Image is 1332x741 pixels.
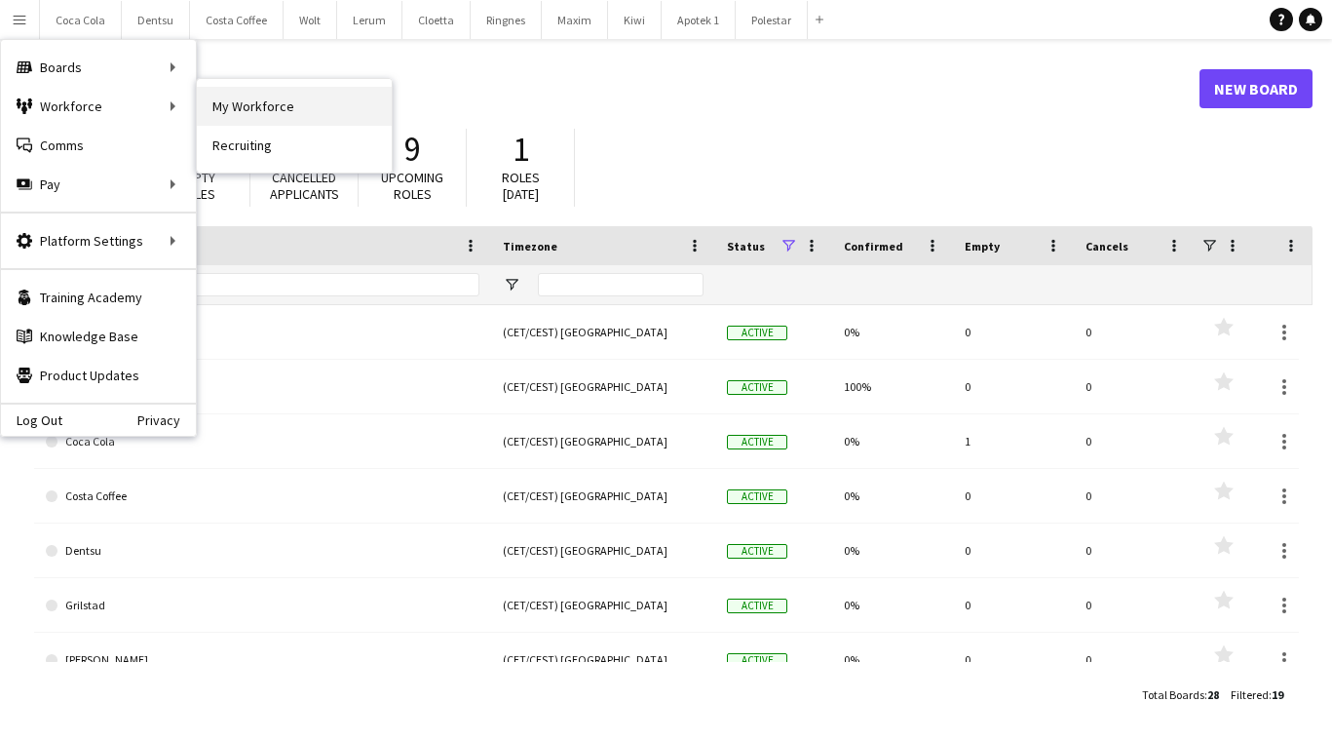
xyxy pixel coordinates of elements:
[1074,360,1195,413] div: 0
[1272,687,1283,702] span: 19
[513,128,529,171] span: 1
[381,169,443,203] span: Upcoming roles
[1,126,196,165] a: Comms
[503,239,557,253] span: Timezone
[832,524,953,577] div: 0%
[46,360,479,414] a: Cloetta
[953,633,1074,686] div: 0
[662,1,736,39] button: Apotek 1
[727,239,765,253] span: Status
[197,87,392,126] a: My Workforce
[542,1,608,39] button: Maxim
[402,1,471,39] button: Cloetta
[953,469,1074,523] div: 0
[953,305,1074,359] div: 0
[46,469,479,524] a: Costa Coffee
[491,469,715,523] div: (CET/CEST) [GEOGRAPHIC_DATA]
[46,414,479,469] a: Coca Cola
[491,360,715,413] div: (CET/CEST) [GEOGRAPHIC_DATA]
[1,48,196,87] div: Boards
[491,633,715,686] div: (CET/CEST) [GEOGRAPHIC_DATA]
[727,489,787,504] span: Active
[190,1,284,39] button: Costa Coffee
[81,273,479,296] input: Board name Filter Input
[1074,469,1195,523] div: 0
[1074,524,1195,577] div: 0
[40,1,122,39] button: Coca Cola
[1199,69,1313,108] a: New Board
[502,169,540,203] span: Roles [DATE]
[491,414,715,468] div: (CET/CEST) [GEOGRAPHIC_DATA]
[122,1,190,39] button: Dentsu
[471,1,542,39] button: Ringnes
[1,278,196,317] a: Training Academy
[1142,676,1219,714] div: :
[491,524,715,577] div: (CET/CEST) [GEOGRAPHIC_DATA]
[1231,676,1283,714] div: :
[1142,687,1204,702] span: Total Boards
[727,380,787,395] span: Active
[727,599,787,613] span: Active
[270,169,339,203] span: Cancelled applicants
[137,412,196,428] a: Privacy
[1231,687,1269,702] span: Filtered
[538,273,704,296] input: Timezone Filter Input
[965,239,1000,253] span: Empty
[953,524,1074,577] div: 0
[46,305,479,360] a: Apotek 1
[608,1,662,39] button: Kiwi
[953,360,1074,413] div: 0
[727,435,787,449] span: Active
[736,1,808,39] button: Polestar
[953,578,1074,632] div: 0
[491,305,715,359] div: (CET/CEST) [GEOGRAPHIC_DATA]
[832,469,953,523] div: 0%
[1074,633,1195,686] div: 0
[1,356,196,395] a: Product Updates
[1207,687,1219,702] span: 28
[46,578,479,633] a: Grilstad
[197,126,392,165] a: Recruiting
[1,165,196,204] div: Pay
[832,360,953,413] div: 100%
[46,524,479,578] a: Dentsu
[404,128,421,171] span: 9
[1074,414,1195,468] div: 0
[1,317,196,356] a: Knowledge Base
[1085,239,1128,253] span: Cancels
[1074,305,1195,359] div: 0
[832,305,953,359] div: 0%
[727,326,787,340] span: Active
[1,412,62,428] a: Log Out
[727,653,787,668] span: Active
[1,221,196,260] div: Platform Settings
[953,414,1074,468] div: 1
[1,87,196,126] div: Workforce
[503,276,520,293] button: Open Filter Menu
[832,414,953,468] div: 0%
[491,578,715,632] div: (CET/CEST) [GEOGRAPHIC_DATA]
[284,1,337,39] button: Wolt
[1074,578,1195,632] div: 0
[46,633,479,687] a: [PERSON_NAME]
[832,578,953,632] div: 0%
[337,1,402,39] button: Lerum
[844,239,903,253] span: Confirmed
[832,633,953,686] div: 0%
[34,74,1199,103] h1: Boards
[727,544,787,559] span: Active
